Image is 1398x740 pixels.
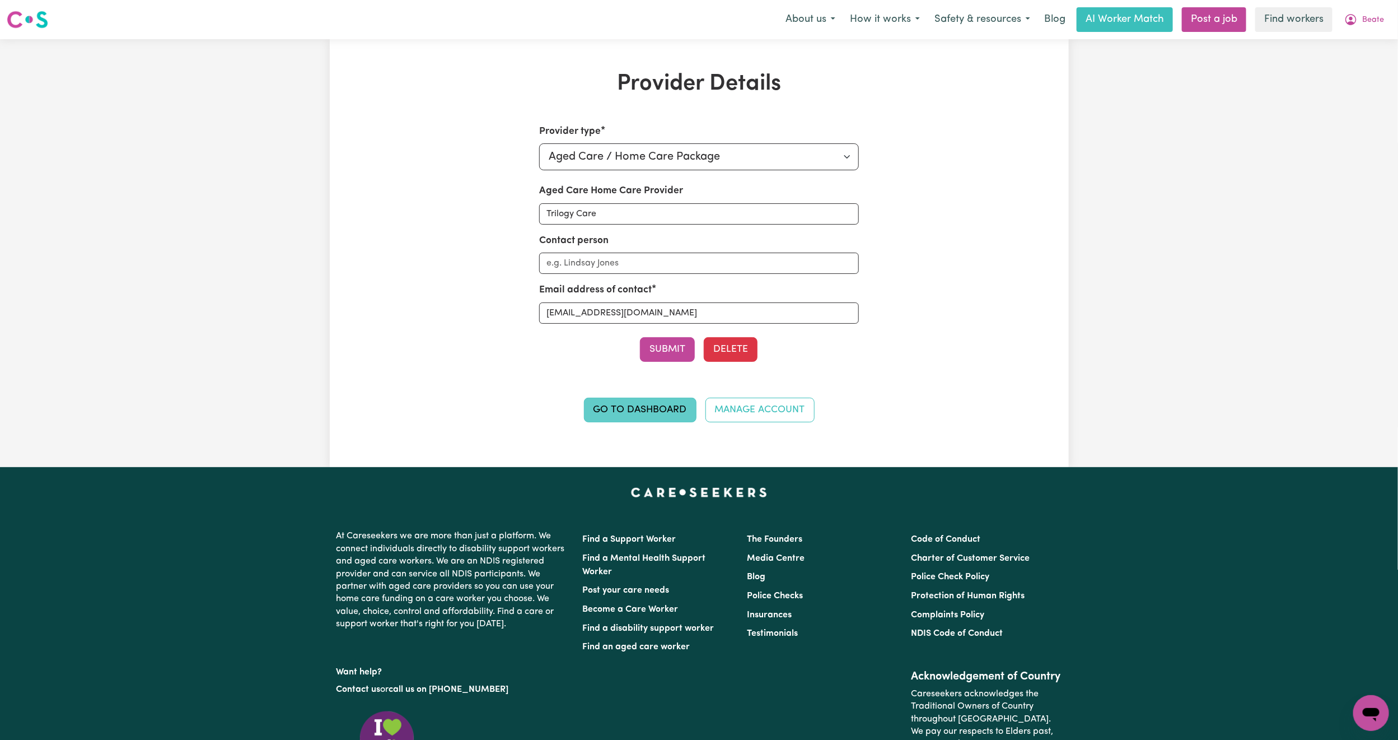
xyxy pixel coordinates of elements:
[336,662,569,678] p: Want help?
[539,234,609,248] label: Contact person
[1255,7,1332,32] a: Find workers
[705,398,815,422] a: Manage Account
[7,10,48,30] img: Careseekers logo
[747,611,792,620] a: Insurances
[539,253,859,274] input: e.g. Lindsay Jones
[336,525,569,635] p: At Careseekers we are more than just a platform. We connect individuals directly to disability su...
[539,283,652,297] label: Email address of contact
[911,629,1003,638] a: NDIS Code of Conduct
[336,679,569,700] p: or
[7,7,48,32] a: Careseekers logo
[747,535,802,544] a: The Founders
[539,124,601,139] label: Provider type
[539,203,859,225] input: e.g. Organisation X Ltd.
[583,643,690,651] a: Find an aged care worker
[747,573,765,581] a: Blog
[747,629,798,638] a: Testimonials
[911,573,989,581] a: Police Check Policy
[583,535,676,544] a: Find a Support Worker
[583,605,679,614] a: Become a Care Worker
[389,685,509,694] a: call us on [PHONE_NUMBER]
[584,398,696,422] a: Go to Dashboard
[583,586,670,595] a: Post your care needs
[583,554,706,576] a: Find a Mental Health Support Worker
[911,554,1030,563] a: Charter of Customer Service
[911,611,984,620] a: Complaints Policy
[1037,7,1072,32] a: Blog
[747,554,805,563] a: Media Centre
[583,624,714,633] a: Find a disability support worker
[911,535,980,544] a: Code of Conduct
[539,184,683,198] label: Aged Care Home Care Provider
[1077,7,1173,32] a: AI Worker Match
[911,670,1062,683] h2: Acknowledgement of Country
[843,8,927,31] button: How it works
[336,685,381,694] a: Contact us
[1362,14,1384,26] span: Beate
[640,337,695,362] button: Submit
[911,592,1025,601] a: Protection of Human Rights
[927,8,1037,31] button: Safety & resources
[778,8,843,31] button: About us
[631,487,767,496] a: Careseekers home page
[539,302,859,324] input: e.g. lindsay.jones@orgx.com.au
[460,71,939,97] h1: Provider Details
[704,337,758,362] button: Delete
[1337,8,1391,31] button: My Account
[747,592,803,601] a: Police Checks
[1353,695,1389,731] iframe: Button to launch messaging window, conversation in progress
[1182,7,1246,32] a: Post a job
